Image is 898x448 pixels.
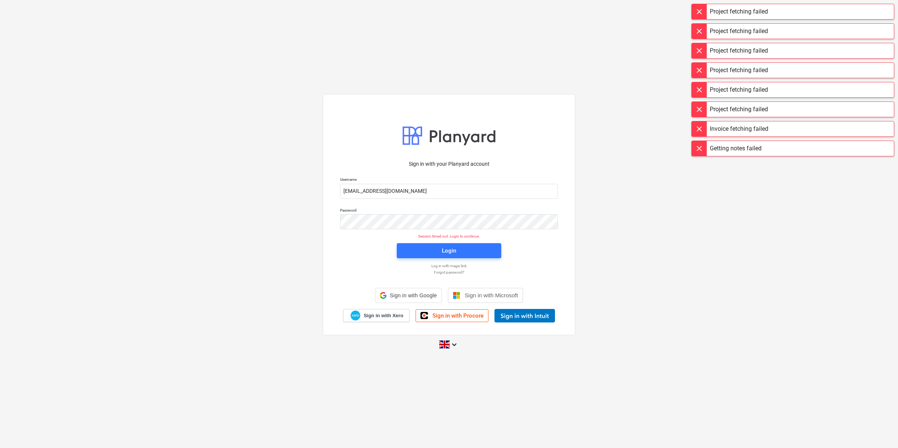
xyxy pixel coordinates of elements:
a: Log in with magic link [336,263,562,268]
input: Username [340,184,558,199]
div: Project fetching failed [710,7,768,16]
p: Sign in with your Planyard account [340,160,558,168]
i: keyboard_arrow_down [450,340,459,349]
span: Sign in with Microsoft [465,292,518,298]
a: Sign in with Xero [343,309,410,322]
p: Password [340,208,558,214]
p: Session timed out. Login to continue. [336,234,562,239]
div: Project fetching failed [710,85,768,94]
div: Sign in with Google [375,288,441,303]
img: Xero logo [351,310,360,321]
div: Project fetching failed [710,27,768,36]
div: Project fetching failed [710,66,768,75]
div: Project fetching failed [710,105,768,114]
div: Project fetching failed [710,46,768,55]
div: Getting notes failed [710,144,762,153]
button: Login [397,243,501,258]
span: Sign in with Xero [364,312,403,319]
span: Sign in with Google [390,292,437,298]
img: Microsoft logo [453,292,460,299]
div: Login [442,246,456,256]
p: Username [340,177,558,183]
span: Sign in with Procore [432,312,484,319]
div: Invoice fetching failed [710,124,768,133]
a: Sign in with Procore [416,309,488,322]
a: Forgot password? [336,270,562,275]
